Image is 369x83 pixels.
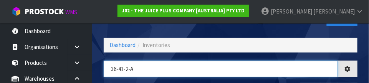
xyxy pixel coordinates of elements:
span: [PERSON_NAME] [313,8,355,15]
span: ProStock [25,7,64,17]
small: WMS [65,8,77,16]
a: Dashboard [109,41,136,49]
a: J02 - THE JUICE PLUS COMPANY [AUSTRALIA] PTY LTD [117,5,249,17]
img: cube-alt.png [12,7,21,16]
input: Search inventories [104,61,338,77]
span: [PERSON_NAME] [271,8,312,15]
strong: J02 - THE JUICE PLUS COMPANY [AUSTRALIA] PTY LTD [122,7,245,14]
span: Inventories [142,41,170,49]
